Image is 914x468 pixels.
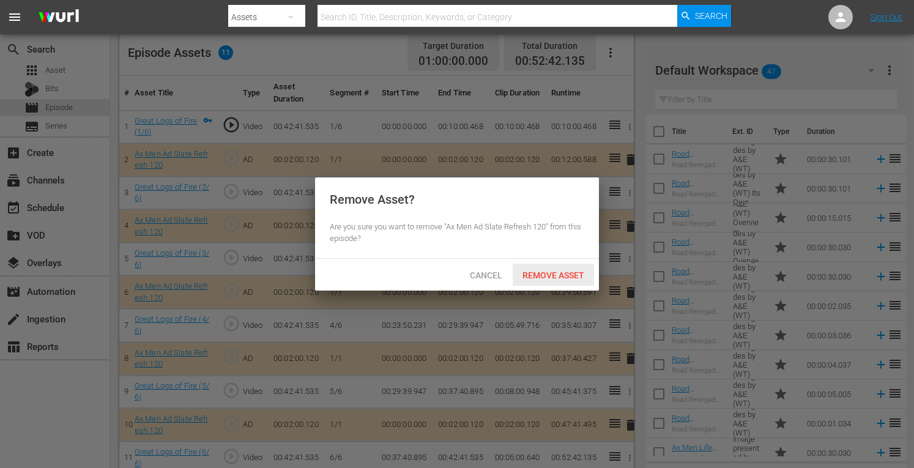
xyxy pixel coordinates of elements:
[7,10,22,24] span: menu
[29,3,88,32] img: ans4CAIJ8jUAAAAAAAAAAAAAAAAAAAAAAAAgQb4GAAAAAAAAAAAAAAAAAAAAAAAAJMjXAAAAAAAAAAAAAAAAAAAAAAAAgAT5G...
[677,5,731,27] button: Search
[513,270,594,280] span: Remove Asset
[459,264,513,286] button: Cancel
[460,270,512,280] span: Cancel
[330,221,584,244] div: Are you sure you want to remove "Ax Men Ad Slate Refresh 120" from this episode?
[330,192,415,207] div: Remove Asset?
[513,264,594,286] button: Remove Asset
[871,12,902,22] a: Sign Out
[695,5,727,27] span: Search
